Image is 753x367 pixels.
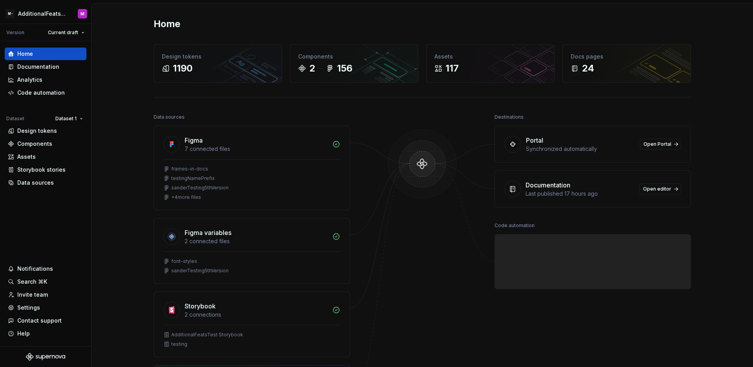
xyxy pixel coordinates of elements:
a: Open editor [639,183,681,195]
div: Storybook stories [17,166,66,174]
div: Design tokens [162,53,274,61]
button: Contact support [5,314,86,327]
div: 1190 [173,62,192,75]
a: Docs pages24 [562,44,691,83]
div: Portal [526,136,543,145]
div: Components [298,53,410,61]
div: sanderTesting5thVersion [171,268,229,274]
a: Figma7 connected filesframes-in-docstestingNamePrefixsanderTesting5thVersion+4more files [154,126,350,210]
div: 24 [582,62,594,75]
button: Current draft [44,27,88,38]
a: Invite team [5,288,86,301]
div: Invite team [17,291,48,299]
div: frames-in-docs [171,166,208,172]
h2: Home [154,18,180,30]
button: Help [5,327,86,340]
a: Assets [5,150,86,163]
span: Current draft [48,29,78,36]
div: Last published 17 hours ago [526,190,635,198]
div: Assets [434,53,546,61]
div: 7 connected files [185,145,328,153]
div: + 4 more files [171,194,201,200]
a: Open Portal [640,139,681,150]
div: 2 connected files [185,237,328,245]
div: Code automation [495,220,535,231]
div: Destinations [495,112,524,123]
div: testingNamePrefix [171,175,215,182]
div: Documentation [526,180,570,190]
div: Settings [17,304,40,312]
div: Search ⌘K [17,278,47,286]
a: Data sources [5,176,86,189]
span: Dataset 1 [55,116,77,122]
div: Components [17,140,52,148]
a: Design tokens [5,125,86,137]
svg: Supernova Logo [26,353,65,361]
div: font-styles [171,258,197,264]
div: 156 [337,62,352,75]
button: M-AdditionalFeatsTestM [2,5,90,22]
div: sanderTesting5thVersion [171,185,229,191]
div: testing [171,341,187,347]
div: Design tokens [17,127,57,135]
div: Figma [185,136,203,145]
div: Analytics [17,76,42,84]
div: Documentation [17,63,59,71]
div: Version [6,29,24,36]
a: Design tokens1190 [154,44,282,83]
div: AdditionalFeatsTest [18,10,68,18]
a: Components2156 [290,44,418,83]
div: Code automation [17,89,65,97]
span: Open editor [643,186,671,192]
div: Help [17,330,30,338]
div: Home [17,50,33,58]
a: Settings [5,301,86,314]
a: Figma variables2 connected filesfont-stylessanderTesting5thVersion [154,218,350,284]
span: Open Portal [643,141,671,147]
div: M [81,11,84,17]
div: Dataset [6,116,24,122]
div: 117 [445,62,459,75]
div: AdditionalFeatsTest Storybook [171,332,243,338]
div: 2 [309,62,315,75]
a: Storybook stories [5,163,86,176]
a: Storybook2 connectionsAdditionalFeatsTest Storybooktesting [154,292,350,357]
a: Code automation [5,86,86,99]
div: Contact support [17,317,62,325]
div: 2 connections [185,311,328,319]
div: Docs pages [571,53,683,61]
div: Storybook [185,301,216,311]
div: Data sources [154,112,185,123]
div: Notifications [17,265,53,273]
button: Search ⌘K [5,275,86,288]
div: Figma variables [185,228,231,237]
button: Notifications [5,262,86,275]
button: Dataset 1 [52,113,86,124]
div: Data sources [17,179,54,187]
a: Analytics [5,73,86,86]
div: Assets [17,153,36,161]
a: Assets117 [426,44,555,83]
a: Components [5,138,86,150]
div: Synchronized automatically [526,145,635,153]
a: Home [5,48,86,60]
a: Documentation [5,61,86,73]
div: M- [5,9,15,18]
